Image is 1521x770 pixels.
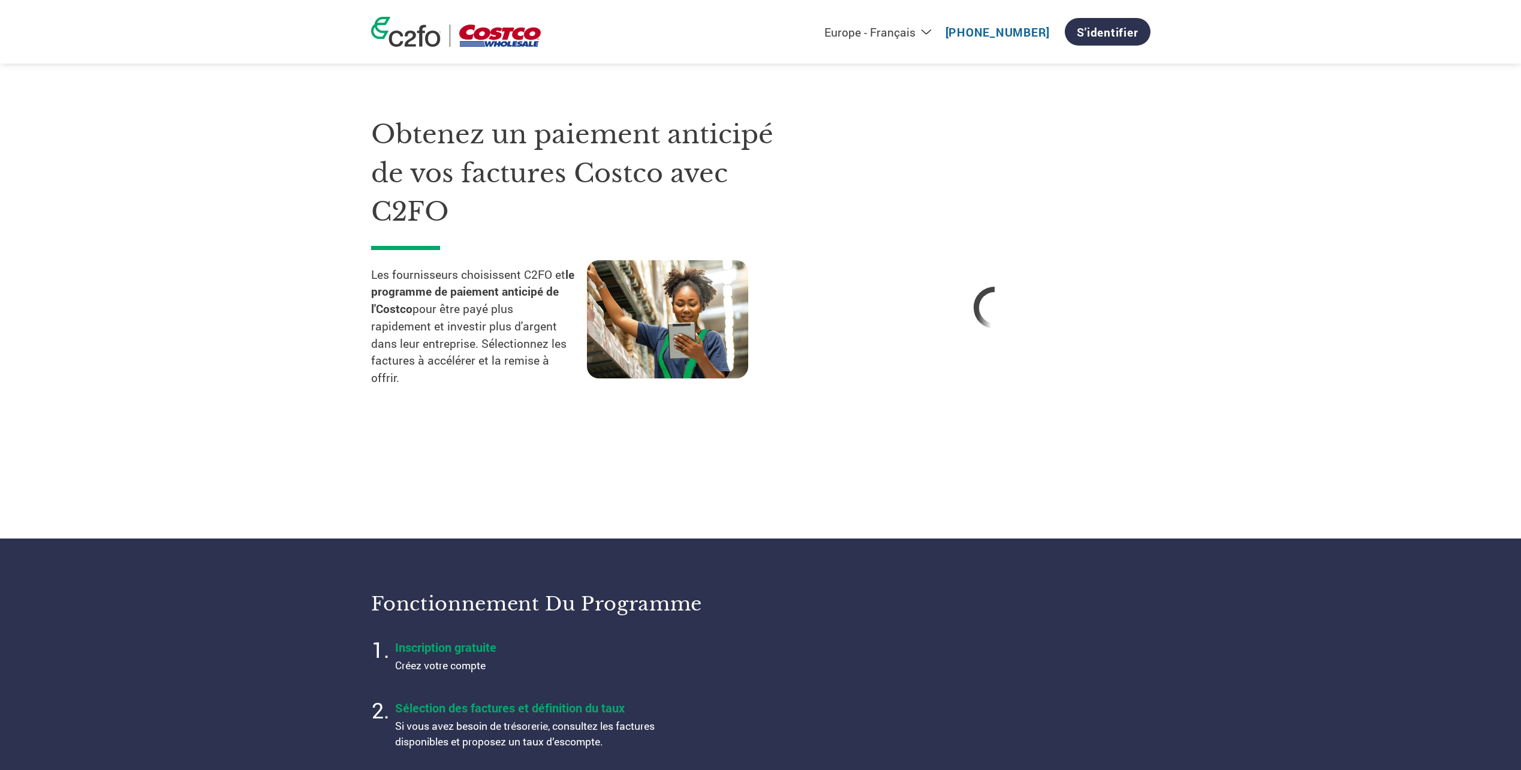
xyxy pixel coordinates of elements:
a: S'identifier [1065,18,1150,46]
h4: Inscription gratuite [395,639,695,655]
p: Les fournisseurs choisissent C2FO et pour être payé plus rapidement et investir plus d'argent dan... [371,266,587,387]
img: c2fo logo [371,17,441,47]
a: [PHONE_NUMBER] [945,25,1050,40]
h4: Sélection des factures et définition du taux [395,700,695,715]
img: supply chain worker [587,260,748,378]
strong: le programme de paiement anticipé de l'Costco [371,267,574,317]
h1: Obtenez un paiement anticipé de vos factures Costco avec C2FO [371,115,803,231]
p: Créez votre compte [395,658,695,673]
img: Costco [459,25,541,47]
p: Si vous avez besoin de trésorerie, consultez les factures disponibles et proposez un taux d’escom... [395,718,695,750]
h3: Fonctionnement du programme [371,592,746,616]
